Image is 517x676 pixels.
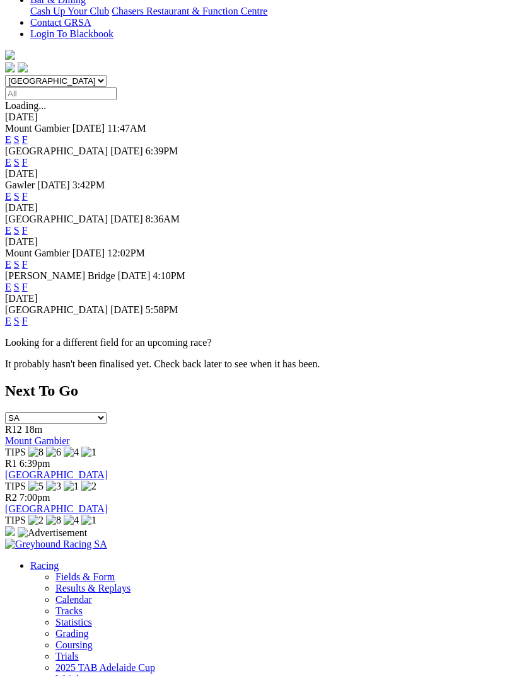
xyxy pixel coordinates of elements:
[20,492,50,503] span: 7:00pm
[22,157,28,168] a: F
[22,225,28,236] a: F
[5,382,512,399] h2: Next To Go
[81,515,96,526] img: 1
[5,168,512,180] div: [DATE]
[110,214,143,224] span: [DATE]
[5,526,15,536] img: 15187_Greyhounds_GreysPlayCentral_Resize_SA_WebsiteBanner_300x115_2025.jpg
[5,248,70,258] span: Mount Gambier
[5,134,11,145] a: E
[46,447,61,458] img: 6
[5,492,17,503] span: R2
[81,447,96,458] img: 1
[73,248,105,258] span: [DATE]
[28,515,44,526] img: 2
[22,282,28,292] a: F
[55,617,92,627] a: Statistics
[5,539,107,550] img: Greyhound Racing SA
[22,191,28,202] a: F
[5,424,22,435] span: R12
[5,62,15,72] img: facebook.svg
[73,180,105,190] span: 3:42PM
[55,583,131,593] a: Results & Replays
[46,481,61,492] img: 3
[22,316,28,326] a: F
[25,424,42,435] span: 18m
[22,259,28,270] a: F
[5,225,11,236] a: E
[146,304,178,315] span: 5:58PM
[5,202,512,214] div: [DATE]
[30,17,91,28] a: Contact GRSA
[5,50,15,60] img: logo-grsa-white.png
[55,662,155,673] a: 2025 TAB Adelaide Cup
[5,293,512,304] div: [DATE]
[14,282,20,292] a: S
[5,358,320,369] partial: It probably hasn't been finalised yet. Check back later to see when it has been.
[5,270,115,281] span: [PERSON_NAME] Bridge
[37,180,70,190] span: [DATE]
[55,605,83,616] a: Tracks
[30,28,113,39] a: Login To Blackbook
[46,515,61,526] img: 8
[14,259,20,270] a: S
[5,123,70,134] span: Mount Gambier
[118,270,151,281] span: [DATE]
[5,191,11,202] a: E
[55,639,93,650] a: Coursing
[146,146,178,156] span: 6:39PM
[28,447,44,458] img: 8
[55,571,115,582] a: Fields & Form
[22,134,28,145] a: F
[5,214,108,224] span: [GEOGRAPHIC_DATA]
[64,481,79,492] img: 1
[81,481,96,492] img: 2
[5,304,108,315] span: [GEOGRAPHIC_DATA]
[14,191,20,202] a: S
[55,651,79,662] a: Trials
[5,146,108,156] span: [GEOGRAPHIC_DATA]
[110,146,143,156] span: [DATE]
[30,560,59,571] a: Racing
[5,503,108,514] a: [GEOGRAPHIC_DATA]
[5,469,108,480] a: [GEOGRAPHIC_DATA]
[153,270,185,281] span: 4:10PM
[5,458,17,469] span: R1
[5,180,35,190] span: Gawler
[107,248,145,258] span: 12:02PM
[30,6,512,17] div: Bar & Dining
[55,628,88,639] a: Grading
[5,316,11,326] a: E
[112,6,267,16] a: Chasers Restaurant & Function Centre
[5,282,11,292] a: E
[18,527,87,539] img: Advertisement
[5,447,26,457] span: TIPS
[107,123,146,134] span: 11:47AM
[14,225,20,236] a: S
[5,481,26,491] span: TIPS
[5,435,70,446] a: Mount Gambier
[64,447,79,458] img: 4
[28,481,44,492] img: 5
[5,87,117,100] input: Select date
[14,316,20,326] a: S
[5,100,46,111] span: Loading...
[30,6,109,16] a: Cash Up Your Club
[5,157,11,168] a: E
[5,112,512,123] div: [DATE]
[5,236,512,248] div: [DATE]
[14,134,20,145] a: S
[5,259,11,270] a: E
[146,214,180,224] span: 8:36AM
[73,123,105,134] span: [DATE]
[14,157,20,168] a: S
[5,337,512,348] p: Looking for a different field for an upcoming race?
[20,458,50,469] span: 6:39pm
[55,594,92,605] a: Calendar
[5,515,26,525] span: TIPS
[64,515,79,526] img: 4
[110,304,143,315] span: [DATE]
[18,62,28,72] img: twitter.svg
